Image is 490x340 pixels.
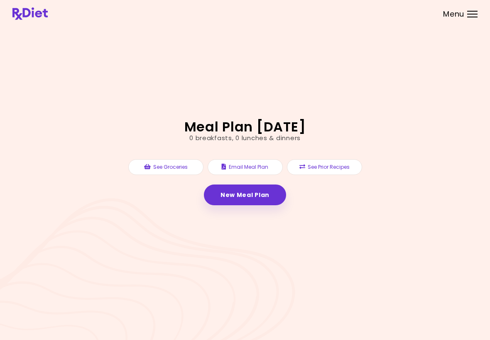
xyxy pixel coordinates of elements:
button: See Groceries [128,159,203,175]
button: See Prior Recipes [287,159,362,175]
span: Menu [443,10,464,18]
h2: Meal Plan [DATE] [184,120,306,134]
img: RxDiet [12,7,48,20]
a: New Meal Plan [204,185,286,205]
button: Email Meal Plan [208,159,283,175]
div: 0 breakfasts , 0 lunches & dinners [189,134,301,143]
